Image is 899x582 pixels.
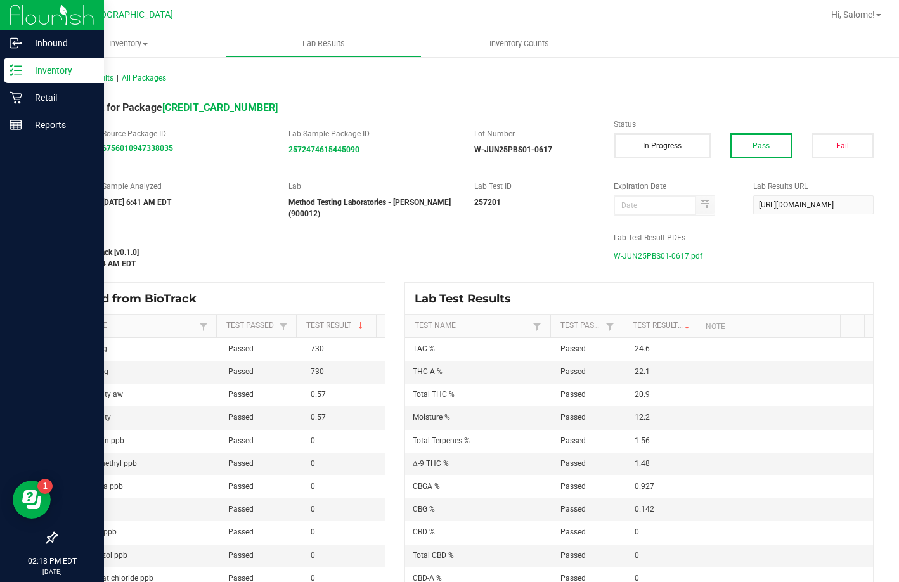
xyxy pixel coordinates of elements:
[560,344,586,353] span: Passed
[635,390,650,399] span: 20.9
[288,145,359,154] a: 2572474615445090
[413,390,455,399] span: Total THC %
[474,181,595,192] label: Lab Test ID
[30,30,226,57] a: Inventory
[560,390,586,399] span: Passed
[614,247,702,266] span: W-JUN25PBS01-0617.pdf
[635,551,639,560] span: 0
[102,198,171,207] strong: [DATE] 6:41 AM EDT
[228,482,254,491] span: Passed
[635,482,654,491] span: 0.927
[102,181,269,192] label: Sample Analyzed
[560,459,586,468] span: Passed
[560,551,586,560] span: Passed
[635,459,650,468] span: 1.48
[812,133,874,158] button: Fail
[56,232,595,243] label: Last Modified
[730,133,792,158] button: Pass
[560,367,586,376] span: Passed
[635,413,650,422] span: 12.2
[306,321,371,331] a: Test ResultSortable
[226,321,275,331] a: Test PassedSortable
[356,321,366,331] span: Sortable
[228,413,254,422] span: Passed
[10,91,22,104] inline-svg: Retail
[635,436,650,445] span: 1.56
[682,321,692,331] span: Sortable
[560,505,586,514] span: Passed
[276,318,291,334] a: Filter
[22,63,98,78] p: Inventory
[413,459,449,468] span: Δ-9 THC %
[560,436,586,445] span: Passed
[311,413,326,422] span: 0.57
[560,321,602,331] a: Test PassedSortable
[10,37,22,49] inline-svg: Inbound
[102,128,269,139] label: Source Package ID
[288,198,451,218] strong: Method Testing Laboratories - [PERSON_NAME] (900012)
[66,292,206,306] span: Synced from BioTrack
[86,10,173,20] span: [GEOGRAPHIC_DATA]
[228,344,254,353] span: Passed
[614,133,711,158] button: In Progress
[472,38,566,49] span: Inventory Counts
[228,459,254,468] span: Passed
[474,128,595,139] label: Lot Number
[311,482,315,491] span: 0
[413,367,443,376] span: THC-A %
[22,36,98,51] p: Inbound
[117,74,119,82] span: |
[311,367,324,376] span: 730
[228,551,254,560] span: Passed
[226,30,421,57] a: Lab Results
[560,527,586,536] span: Passed
[311,527,315,536] span: 0
[560,413,586,422] span: Passed
[288,128,455,139] label: Lab Sample Package ID
[529,318,545,334] a: Filter
[311,390,326,399] span: 0.57
[413,527,435,536] span: CBD %
[614,232,874,243] label: Lab Test Result PDFs
[415,321,529,331] a: Test NameSortable
[413,551,454,560] span: Total CBD %
[635,344,650,353] span: 24.6
[614,119,874,130] label: Status
[311,459,315,468] span: 0
[102,144,173,153] a: 6756010947338035
[633,321,690,331] a: Test ResultSortable
[10,64,22,77] inline-svg: Inventory
[37,479,53,494] iframe: Resource center unread badge
[162,101,278,113] a: [CREDIT_CARD_NUMBER]
[288,181,455,192] label: Lab
[6,567,98,576] p: [DATE]
[602,318,618,334] a: Filter
[413,505,435,514] span: CBG %
[56,101,278,113] span: Lab Result for Package
[228,367,254,376] span: Passed
[831,10,875,20] span: Hi, Salome!
[30,38,226,49] span: Inventory
[311,505,315,514] span: 0
[474,198,501,207] strong: 257201
[311,436,315,445] span: 0
[614,181,734,192] label: Expiration Date
[474,145,552,154] strong: W-JUN25PBS01-0617
[695,315,840,338] th: Note
[635,527,639,536] span: 0
[413,344,435,353] span: TAC %
[415,292,521,306] span: Lab Test Results
[413,482,440,491] span: CBGA %
[311,551,315,560] span: 0
[228,436,254,445] span: Passed
[635,505,654,514] span: 0.142
[6,555,98,567] p: 02:18 PM EDT
[66,321,195,331] a: Test NameSortable
[560,482,586,491] span: Passed
[228,390,254,399] span: Passed
[228,527,254,536] span: Passed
